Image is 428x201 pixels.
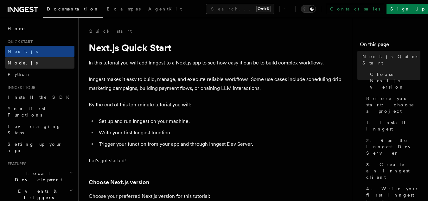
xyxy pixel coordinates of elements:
[5,138,74,156] a: Setting up your app
[89,75,342,93] p: Inngest makes it easy to build, manage, and execute reliable workflows. Some use cases include sc...
[89,178,149,187] a: Choose Next.js version
[367,69,420,93] a: Choose Next.js version
[89,42,342,53] h1: Next.js Quick Start
[8,72,31,77] span: Python
[89,192,342,201] p: Choose your preferred Next.js version for this tutorial:
[366,161,420,180] span: 3. Create an Inngest client
[97,140,342,149] li: Trigger your function from your app and through Inngest Dev Server.
[5,168,74,185] button: Local Development
[206,4,274,14] button: Search...Ctrl+K
[89,100,342,109] p: By the end of this ten-minute tutorial you will:
[5,85,35,90] span: Inngest tour
[256,6,271,12] kbd: Ctrl+K
[364,135,420,159] a: 2. Run the Inngest Dev Server
[5,46,74,57] a: Next.js
[5,188,69,201] span: Events & Triggers
[301,5,316,13] button: Toggle dark mode
[5,39,33,44] span: Quick start
[8,95,73,100] span: Install the SDK
[366,119,420,132] span: 1. Install Inngest
[148,6,182,11] span: AgentKit
[364,117,420,135] a: 1. Install Inngest
[8,49,38,54] span: Next.js
[43,2,103,18] a: Documentation
[144,2,186,17] a: AgentKit
[5,161,26,166] span: Features
[47,6,99,11] span: Documentation
[8,124,61,135] span: Leveraging Steps
[5,57,74,69] a: Node.js
[364,93,420,117] a: Before you start: choose a project
[5,103,74,121] a: Your first Functions
[5,91,74,103] a: Install the SDK
[360,41,420,51] h4: On this page
[103,2,144,17] a: Examples
[8,142,62,153] span: Setting up your app
[326,4,384,14] a: Contact sales
[8,106,45,117] span: Your first Functions
[5,23,74,34] a: Home
[366,137,420,156] span: 2. Run the Inngest Dev Server
[107,6,141,11] span: Examples
[360,51,420,69] a: Next.js Quick Start
[89,156,342,165] p: Let's get started!
[89,28,132,34] a: Quick start
[8,25,25,32] span: Home
[366,95,420,114] span: Before you start: choose a project
[89,58,342,67] p: In this tutorial you will add Inngest to a Next.js app to see how easy it can be to build complex...
[5,121,74,138] a: Leveraging Steps
[97,128,342,137] li: Write your first Inngest function.
[97,117,342,126] li: Set up and run Inngest on your machine.
[364,159,420,183] a: 3. Create an Inngest client
[8,60,38,65] span: Node.js
[370,71,420,90] span: Choose Next.js version
[5,170,69,183] span: Local Development
[362,53,420,66] span: Next.js Quick Start
[5,69,74,80] a: Python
